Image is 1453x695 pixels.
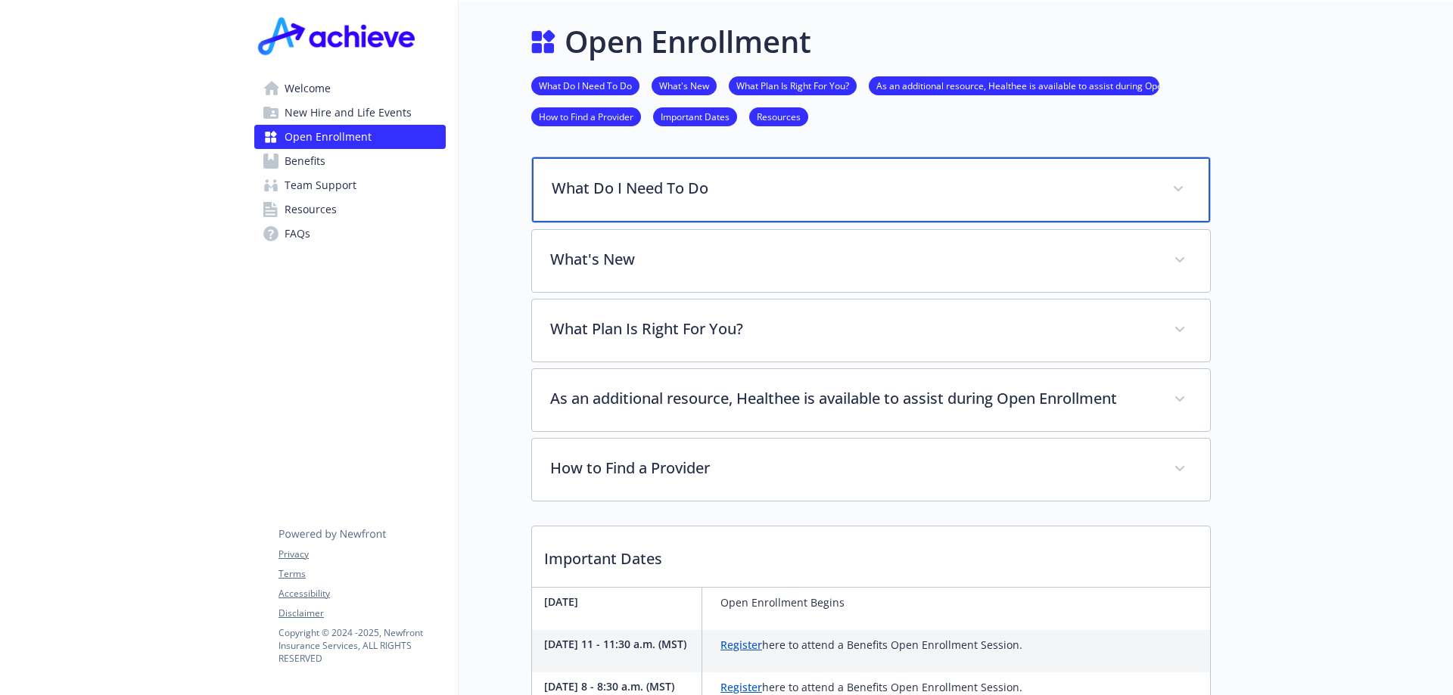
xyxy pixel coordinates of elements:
[544,594,695,610] p: [DATE]
[652,78,717,92] a: What's New
[254,197,446,222] a: Resources
[285,101,412,125] span: New Hire and Life Events
[531,78,639,92] a: What Do I Need To Do
[254,222,446,246] a: FAQs
[285,149,325,173] span: Benefits
[285,76,331,101] span: Welcome
[550,318,1156,340] p: What Plan Is Right For You?
[532,230,1210,292] div: What's New
[254,149,446,173] a: Benefits
[285,125,372,149] span: Open Enrollment
[285,197,337,222] span: Resources
[278,548,445,561] a: Privacy
[532,439,1210,501] div: How to Find a Provider
[565,19,811,64] h1: Open Enrollment
[869,78,1159,92] a: As an additional resource, Healthee is available to assist during Open Enrollment
[720,636,1022,654] p: here to attend a Benefits Open Enrollment Session.
[544,678,695,694] p: [DATE] 8 - 8:30 a.m. (MST)
[729,78,857,92] a: What Plan Is Right For You?
[550,387,1156,410] p: As an additional resource, Healthee is available to assist during Open Enrollment
[278,607,445,620] a: Disclaimer
[254,101,446,125] a: New Hire and Life Events
[254,125,446,149] a: Open Enrollment
[254,173,446,197] a: Team Support
[278,587,445,600] a: Accessibility
[278,567,445,581] a: Terms
[531,109,641,123] a: How to Find a Provider
[550,248,1156,271] p: What's New
[532,157,1210,222] div: What Do I Need To Do
[285,222,310,246] span: FAQs
[278,626,445,665] p: Copyright © 2024 - 2025 , Newfront Insurance Services, ALL RIGHTS RESERVED
[532,369,1210,431] div: As an additional resource, Healthee is available to assist during Open Enrollment
[720,638,762,652] a: Register
[285,173,356,197] span: Team Support
[532,299,1210,361] div: What Plan Is Right For You?
[749,109,808,123] a: Resources
[653,109,737,123] a: Important Dates
[720,594,845,612] p: Open Enrollment Begins
[720,680,762,694] a: Register
[550,457,1156,479] p: How to Find a Provider
[544,636,695,652] p: [DATE] 11 - 11:30 a.m. (MST)
[532,526,1210,582] p: Important Dates
[254,76,446,101] a: Welcome
[552,177,1154,200] p: What Do I Need To Do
